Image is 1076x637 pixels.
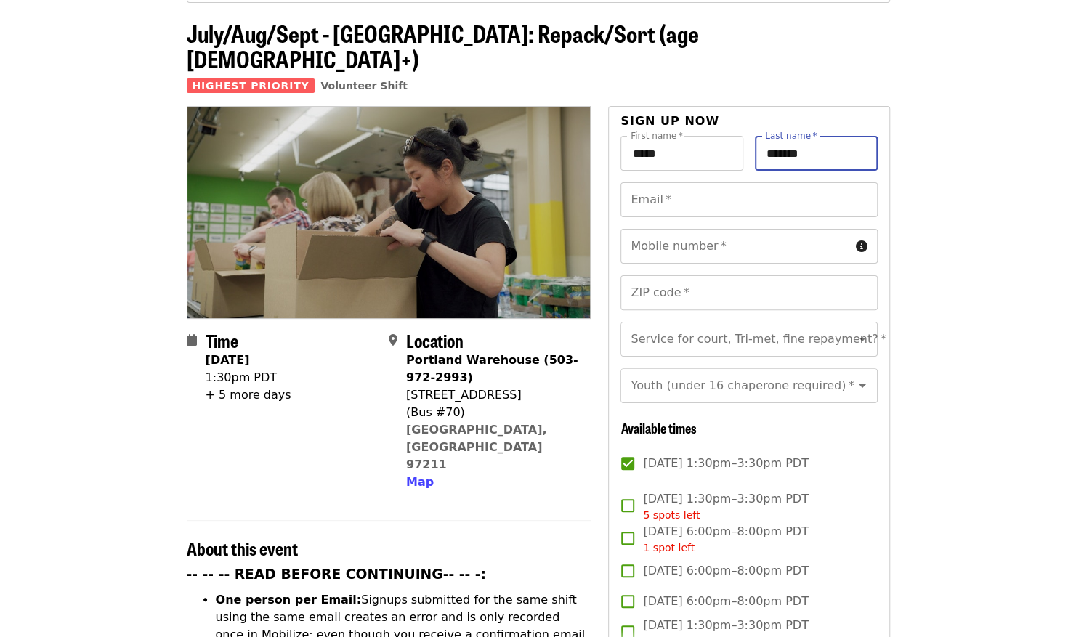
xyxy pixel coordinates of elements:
span: Available times [620,418,696,437]
span: 5 spots left [643,509,700,521]
strong: [DATE] [206,353,250,367]
label: Last name [765,131,817,140]
div: + 5 more days [206,386,291,404]
span: Sign up now [620,114,719,128]
input: First name [620,136,743,171]
span: 1 spot left [643,542,695,553]
input: ZIP code [620,275,877,310]
span: [DATE] 6:00pm–8:00pm PDT [643,593,808,610]
input: Last name [755,136,878,171]
div: (Bus #70) [406,404,579,421]
img: July/Aug/Sept - Portland: Repack/Sort (age 8+) organized by Oregon Food Bank [187,107,591,317]
a: Volunteer Shift [320,80,408,92]
span: [DATE] 1:30pm–3:30pm PDT [643,455,808,472]
strong: One person per Email: [216,593,362,606]
span: Map [406,475,434,489]
label: First name [631,131,683,140]
span: About this event [187,535,298,561]
span: July/Aug/Sept - [GEOGRAPHIC_DATA]: Repack/Sort (age [DEMOGRAPHIC_DATA]+) [187,16,699,76]
span: Time [206,328,238,353]
span: [DATE] 6:00pm–8:00pm PDT [643,523,808,556]
input: Mobile number [620,229,849,264]
button: Open [852,376,873,396]
span: [DATE] 1:30pm–3:30pm PDT [643,490,808,523]
span: Location [406,328,464,353]
button: Open [852,329,873,349]
i: circle-info icon [856,240,867,253]
strong: Portland Warehouse (503-972-2993) [406,353,578,384]
span: Highest Priority [187,78,315,93]
div: 1:30pm PDT [206,369,291,386]
input: Email [620,182,877,217]
strong: -- -- -- READ BEFORE CONTINUING-- -- -: [187,567,486,582]
a: [GEOGRAPHIC_DATA], [GEOGRAPHIC_DATA] 97211 [406,423,547,471]
span: [DATE] 6:00pm–8:00pm PDT [643,562,808,580]
i: calendar icon [187,333,197,347]
div: [STREET_ADDRESS] [406,386,579,404]
i: map-marker-alt icon [389,333,397,347]
button: Map [406,474,434,491]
